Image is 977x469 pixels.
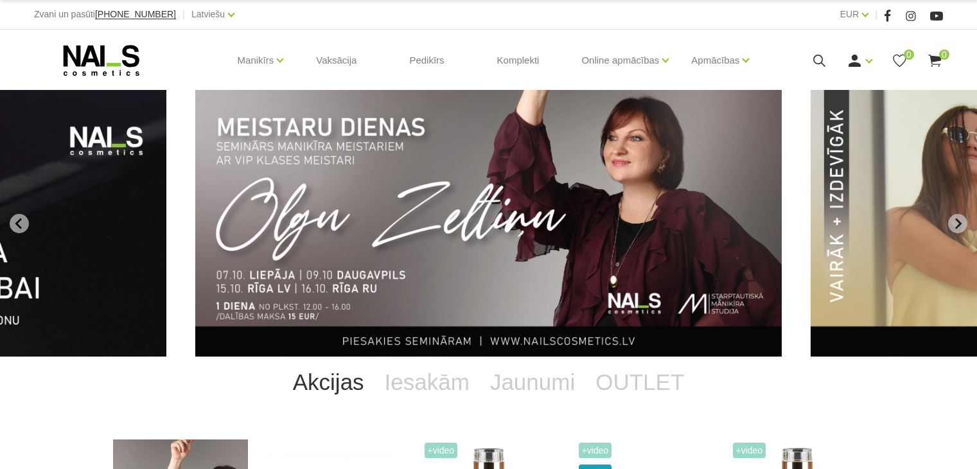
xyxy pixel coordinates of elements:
[238,35,274,86] a: Manikīrs
[585,357,694,408] a: OUTLET
[840,6,859,22] a: EUR
[283,357,374,408] a: Akcijas
[95,10,176,19] a: [PHONE_NUMBER]
[306,30,367,91] a: Vaksācija
[691,35,739,86] a: Apmācības
[904,49,914,60] span: 0
[875,6,877,22] span: |
[892,53,908,69] a: 0
[939,49,949,60] span: 0
[34,6,176,22] div: Zvani un pasūti
[95,9,176,19] span: [PHONE_NUMBER]
[480,357,585,408] a: Jaunumi
[182,6,185,22] span: |
[374,357,480,408] a: Iesakām
[425,443,458,458] span: +Video
[581,35,659,86] a: Online apmācības
[191,6,225,22] a: Latviešu
[195,90,782,357] li: 1 of 13
[10,214,29,233] button: Go to last slide
[487,30,550,91] a: Komplekti
[733,443,766,458] span: +Video
[399,30,454,91] a: Pedikīrs
[948,214,967,233] button: Next slide
[927,53,943,69] a: 0
[579,443,612,458] span: +Video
